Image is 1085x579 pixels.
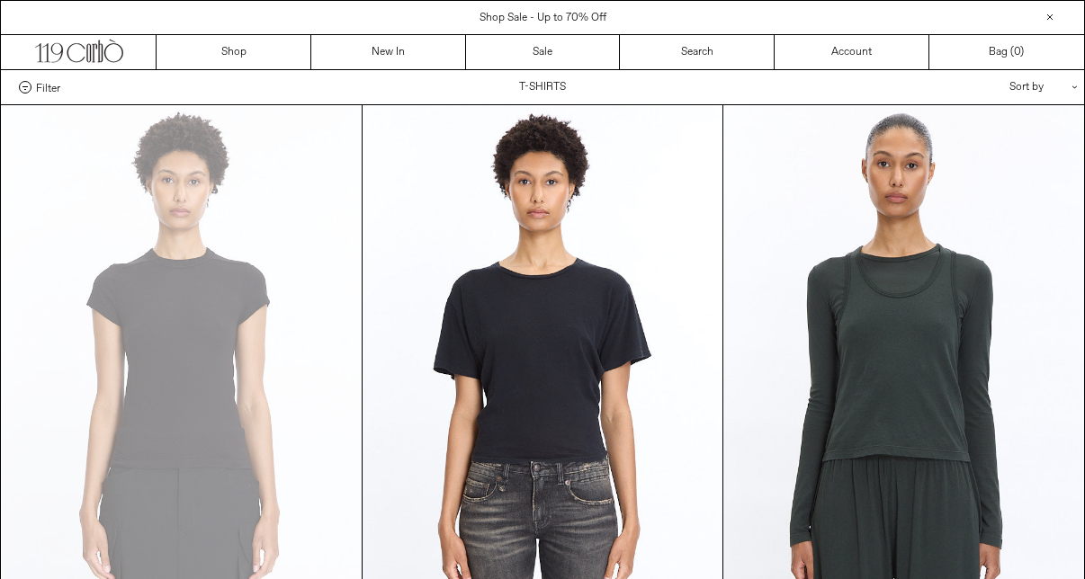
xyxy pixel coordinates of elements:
[311,35,466,69] a: New In
[36,81,60,94] span: Filter
[620,35,775,69] a: Search
[904,70,1066,104] div: Sort by
[929,35,1084,69] a: Bag ()
[157,35,311,69] a: Shop
[480,11,606,25] a: Shop Sale - Up to 70% Off
[775,35,929,69] a: Account
[466,35,621,69] a: Sale
[1014,44,1024,60] span: )
[1014,45,1020,59] span: 0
